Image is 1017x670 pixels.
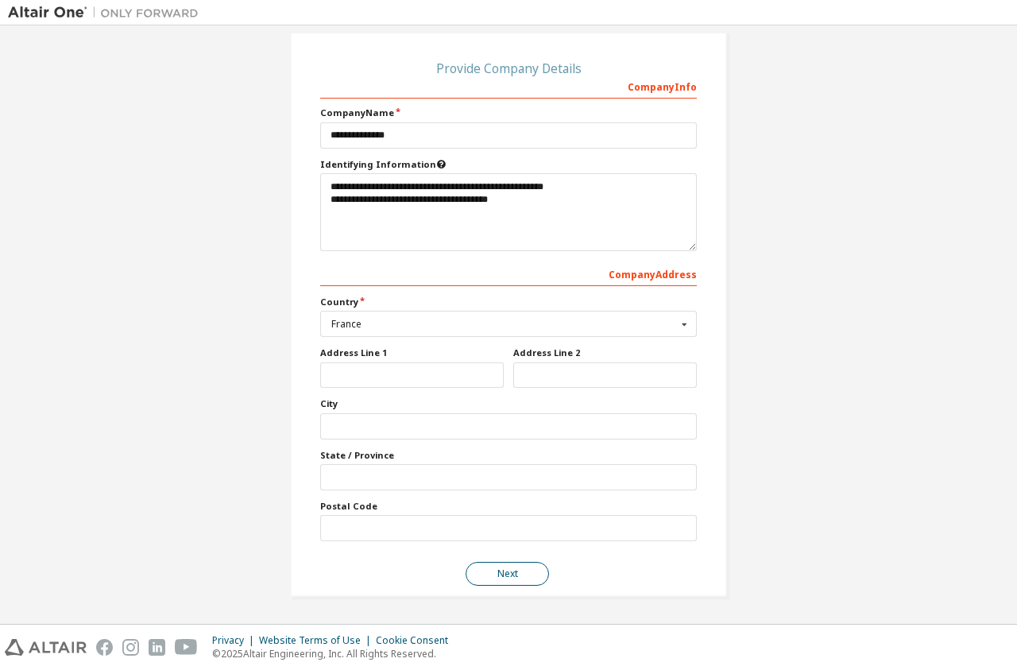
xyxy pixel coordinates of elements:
label: Company Name [320,107,697,119]
img: Altair One [8,5,207,21]
img: facebook.svg [96,639,113,656]
div: Privacy [212,634,259,647]
div: Website Terms of Use [259,634,376,647]
div: Cookie Consent [376,634,458,647]
label: City [320,397,697,410]
p: © 2025 Altair Engineering, Inc. All Rights Reserved. [212,647,458,660]
div: Company Info [320,73,697,99]
label: Address Line 1 [320,347,504,359]
img: linkedin.svg [149,639,165,656]
img: instagram.svg [122,639,139,656]
label: Please provide any information that will help our support team identify your company. Email and n... [320,158,697,171]
div: France [331,320,677,329]
label: State / Province [320,449,697,462]
div: Company Address [320,261,697,286]
label: Postal Code [320,500,697,513]
label: Address Line 2 [513,347,697,359]
button: Next [466,562,549,586]
img: youtube.svg [175,639,198,656]
div: Provide Company Details [320,64,697,73]
label: Country [320,296,697,308]
img: altair_logo.svg [5,639,87,656]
